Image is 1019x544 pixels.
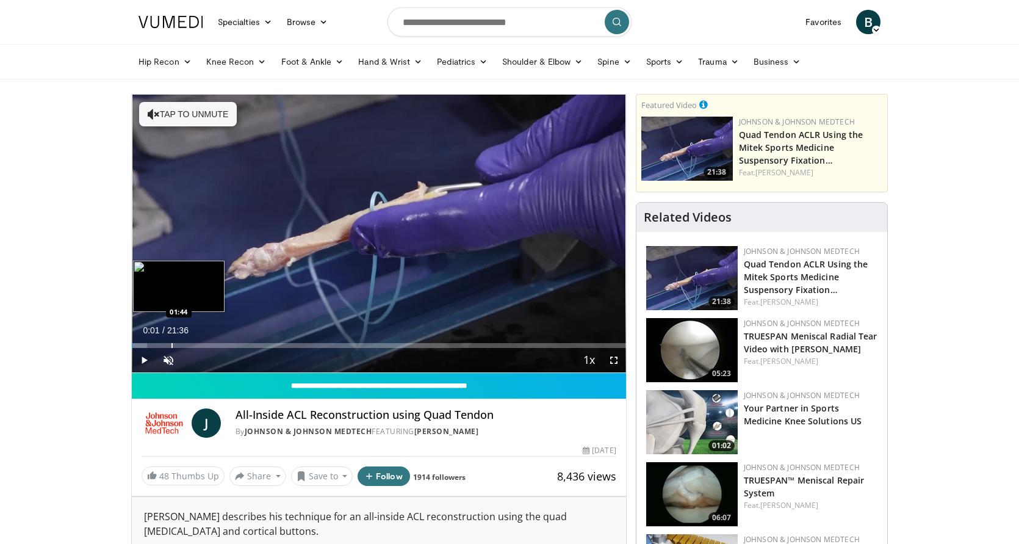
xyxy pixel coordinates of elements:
[211,10,279,34] a: Specialties
[646,390,738,454] a: 01:02
[755,167,813,178] a: [PERSON_NAME]
[704,167,730,178] span: 21:38
[739,167,882,178] div: Feat.
[162,325,165,335] span: /
[646,462,738,526] img: e42d750b-549a-4175-9691-fdba1d7a6a0f.150x105_q85_crop-smart_upscale.jpg
[760,297,818,307] a: [PERSON_NAME]
[387,7,632,37] input: Search topics, interventions
[746,49,808,74] a: Business
[708,512,735,523] span: 06:07
[646,318,738,382] a: 05:23
[798,10,849,34] a: Favorites
[641,117,733,181] img: b78fd9da-dc16-4fd1-a89d-538d899827f1.150x105_q85_crop-smart_upscale.jpg
[139,16,203,28] img: VuMedi Logo
[132,95,626,373] video-js: Video Player
[744,500,877,511] div: Feat.
[744,402,862,427] a: Your Partner in Sports Medicine Knee Solutions US
[413,472,466,482] a: 1914 followers
[744,474,865,499] a: TRUESPAN™ Meniscal Repair System
[760,356,818,366] a: [PERSON_NAME]
[291,466,353,486] button: Save to
[744,330,877,355] a: TRUESPAN Meniscal Radial Tear Video with [PERSON_NAME]
[199,49,274,74] a: Knee Recon
[430,49,495,74] a: Pediatrics
[583,445,616,456] div: [DATE]
[744,462,860,473] a: Johnson & Johnson MedTech
[646,246,738,310] a: 21:38
[602,348,626,372] button: Fullscreen
[358,466,410,486] button: Follow
[744,246,860,256] a: Johnson & Johnson MedTech
[245,426,372,437] a: Johnson & Johnson MedTech
[744,297,877,308] div: Feat.
[279,10,336,34] a: Browse
[708,368,735,379] span: 05:23
[641,117,733,181] a: 21:38
[274,49,351,74] a: Foot & Ankle
[646,390,738,454] img: 0543fda4-7acd-4b5c-b055-3730b7e439d4.150x105_q85_crop-smart_upscale.jpg
[646,318,738,382] img: a9cbc79c-1ae4-425c-82e8-d1f73baa128b.150x105_q85_crop-smart_upscale.jpg
[856,10,880,34] a: B
[156,348,181,372] button: Unmute
[590,49,638,74] a: Spine
[646,246,738,310] img: b78fd9da-dc16-4fd1-a89d-538d899827f1.150x105_q85_crop-smart_upscale.jpg
[414,426,479,437] a: [PERSON_NAME]
[192,408,221,438] a: J
[744,356,877,367] div: Feat.
[744,258,868,296] a: Quad Tendon ACLR Using the Mitek Sports Medicine Suspensory Fixation…
[351,49,430,74] a: Hand & Wrist
[577,348,602,372] button: Playback Rate
[708,440,735,451] span: 01:02
[495,49,590,74] a: Shoulder & Elbow
[236,408,616,422] h4: All-Inside ACL Reconstruction using Quad Tendon
[641,100,697,111] small: Featured Video
[691,49,746,74] a: Trauma
[744,390,860,401] a: Johnson & Johnson MedTech
[639,49,691,74] a: Sports
[139,102,237,126] button: Tap to unmute
[708,296,735,307] span: 21:38
[167,325,189,335] span: 21:36
[739,129,863,166] a: Quad Tendon ACLR Using the Mitek Sports Medicine Suspensory Fixation…
[132,348,156,372] button: Play
[132,343,626,348] div: Progress Bar
[744,318,860,328] a: Johnson & Johnson MedTech
[646,462,738,526] a: 06:07
[236,426,616,437] div: By FEATURING
[143,325,159,335] span: 0:01
[142,466,225,485] a: 48 Thumbs Up
[644,210,732,225] h4: Related Videos
[142,408,187,438] img: Johnson & Johnson MedTech
[760,500,818,510] a: [PERSON_NAME]
[739,117,855,127] a: Johnson & Johnson MedTech
[159,470,169,482] span: 48
[229,466,286,486] button: Share
[557,469,616,484] span: 8,436 views
[133,261,225,312] img: image.jpeg
[131,49,199,74] a: Hip Recon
